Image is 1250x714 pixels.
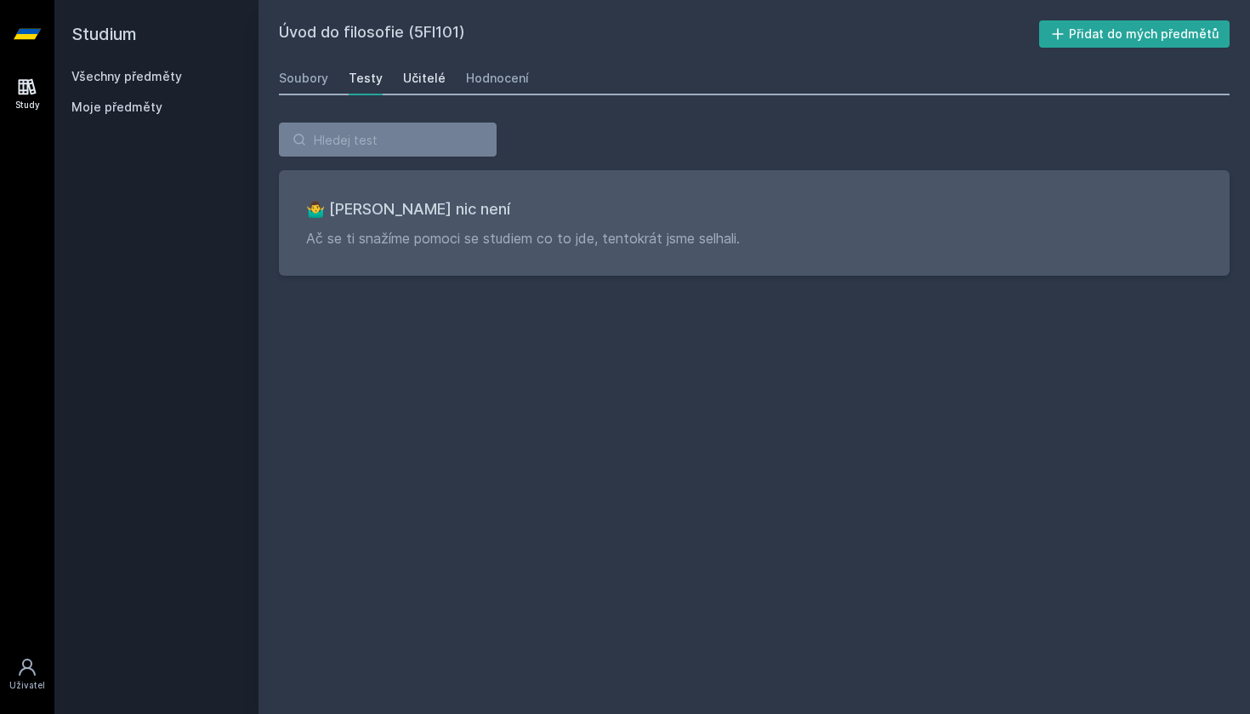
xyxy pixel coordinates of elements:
div: Hodnocení [466,70,529,87]
button: Přidat do mých předmětů [1039,20,1230,48]
a: Testy [349,61,383,95]
div: Uživatel [9,679,45,692]
a: Uživatel [3,648,51,700]
h2: Úvod do filosofie (5FI101) [279,20,1039,48]
a: Všechny předměty [71,69,182,83]
a: Study [3,68,51,120]
input: Hledej test [279,123,497,157]
h3: 🤷‍♂️ [PERSON_NAME] nic není [306,197,1202,221]
p: Ač se ti snažíme pomoci se studiem co to jde, tentokrát jsme selhali. [306,228,1202,248]
span: Moje předměty [71,99,162,116]
div: Testy [349,70,383,87]
div: Učitelé [403,70,446,87]
div: Soubory [279,70,328,87]
a: Hodnocení [466,61,529,95]
div: Study [15,99,40,111]
a: Učitelé [403,61,446,95]
a: Soubory [279,61,328,95]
